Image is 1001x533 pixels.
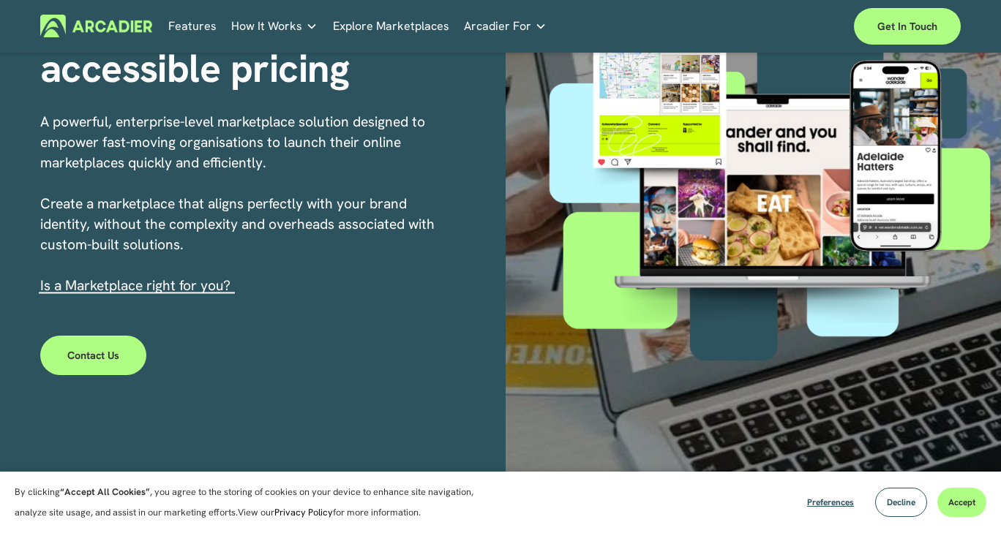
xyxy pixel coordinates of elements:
button: Decline [875,488,927,517]
a: Features [168,15,217,37]
a: Contact Us [40,336,146,375]
span: Arcadier For [464,16,531,37]
p: By clicking , you agree to the storing of cookies on your device to enhance site navigation, anal... [15,482,490,523]
span: Decline [887,496,915,508]
a: Get in touch [854,8,961,45]
a: folder dropdown [464,15,547,37]
a: Privacy Policy [274,506,333,518]
span: I [40,276,230,295]
span: Preferences [807,496,854,508]
a: folder dropdown [231,15,318,37]
img: Arcadier [40,15,152,37]
p: A powerful, enterprise-level marketplace solution designed to empower fast-moving organisations t... [40,112,457,296]
iframe: Chat Widget [928,463,1001,533]
a: Explore Marketplaces [333,15,449,37]
span: How It Works [231,16,302,37]
a: s a Marketplace right for you? [44,276,230,295]
button: Preferences [796,488,865,517]
strong: “Accept All Cookies” [60,485,150,498]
